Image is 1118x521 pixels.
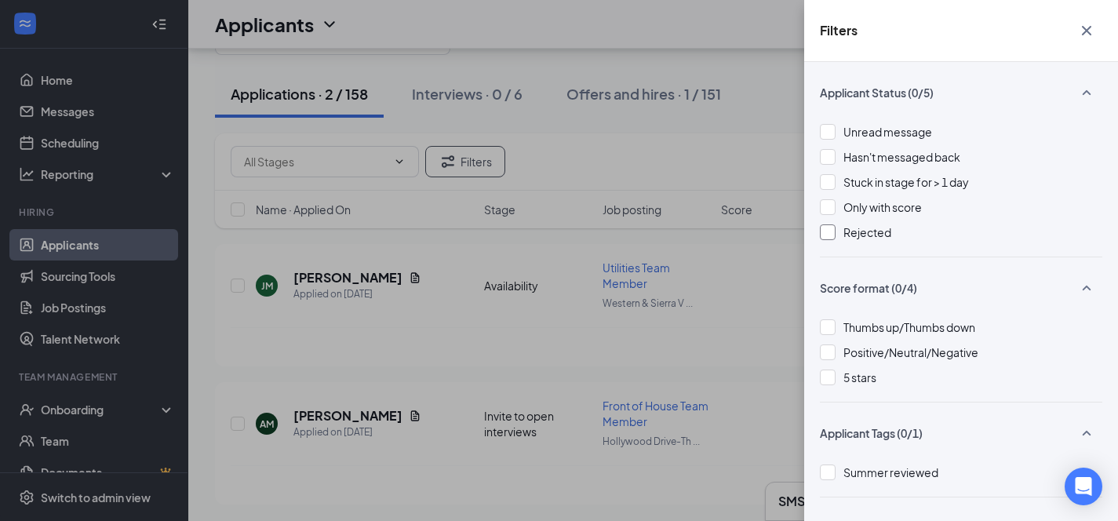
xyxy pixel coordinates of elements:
svg: SmallChevronUp [1077,279,1096,297]
span: Summer reviewed [843,465,938,479]
span: Score format (0/4) [820,280,917,296]
span: Positive/Neutral/Negative [843,345,978,359]
span: Applicant Status (0/5) [820,85,934,100]
h5: Filters [820,22,858,39]
span: Applicant Tags (0/1) [820,425,923,441]
svg: SmallChevronUp [1077,83,1096,102]
svg: SmallChevronUp [1077,424,1096,443]
span: Thumbs up/Thumbs down [843,320,975,334]
span: Unread message [843,125,932,139]
span: 5 stars [843,370,876,384]
div: Open Intercom Messenger [1065,468,1102,505]
span: Only with score [843,200,922,214]
span: Hasn't messaged back [843,150,960,164]
button: SmallChevronUp [1071,273,1102,303]
button: SmallChevronUp [1071,418,1102,448]
button: Cross [1071,16,1102,46]
span: Stuck in stage for > 1 day [843,175,969,189]
svg: Cross [1077,21,1096,40]
span: Rejected [843,225,891,239]
button: SmallChevronUp [1071,78,1102,107]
